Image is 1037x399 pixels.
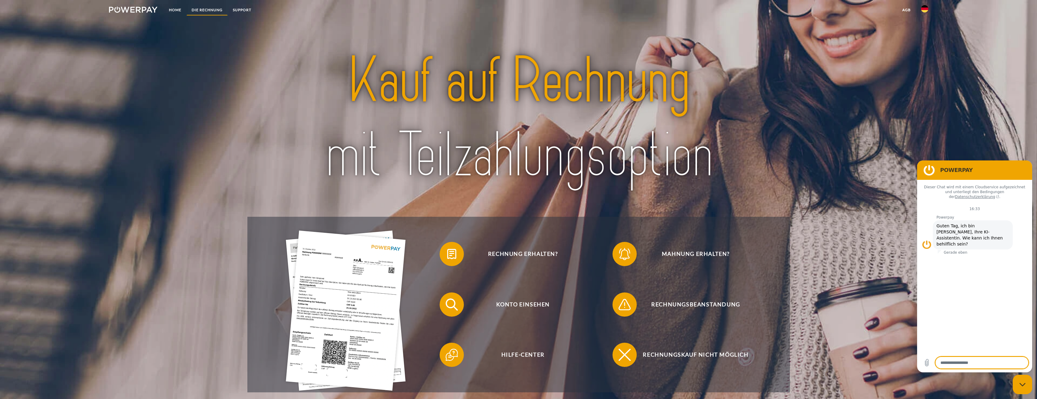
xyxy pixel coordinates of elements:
img: qb_search.svg [444,297,459,312]
img: logo-powerpay-white.svg [109,7,158,13]
button: Rechnung erhalten? [440,242,597,266]
img: qb_help.svg [444,347,459,362]
img: title-powerpay_de.svg [279,40,758,196]
a: DIE RECHNUNG [187,5,228,15]
button: Mahnung erhalten? [613,242,770,266]
span: Rechnungskauf nicht möglich [622,343,770,367]
iframe: Messaging-Fenster [917,160,1032,372]
img: qb_close.svg [617,347,632,362]
button: Rechnungskauf nicht möglich [613,343,770,367]
iframe: Schaltfläche zum Öffnen des Messaging-Fensters; Konversation läuft [1013,375,1032,394]
span: Rechnung erhalten? [449,242,597,266]
img: de [921,5,928,12]
img: qb_warning.svg [617,297,632,312]
span: Hilfe-Center [449,343,597,367]
span: Konto einsehen [449,292,597,317]
img: qb_bell.svg [617,246,632,262]
img: qb_bill.svg [444,246,459,262]
img: single_invoice_powerpay_de.jpg [286,230,406,391]
a: Home [164,5,187,15]
button: Konto einsehen [440,292,597,317]
button: Hilfe-Center [440,343,597,367]
button: Rechnungsbeanstandung [613,292,770,317]
a: SUPPORT [228,5,256,15]
span: Mahnung erhalten? [622,242,770,266]
a: agb [897,5,916,15]
span: Rechnungsbeanstandung [622,292,770,317]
